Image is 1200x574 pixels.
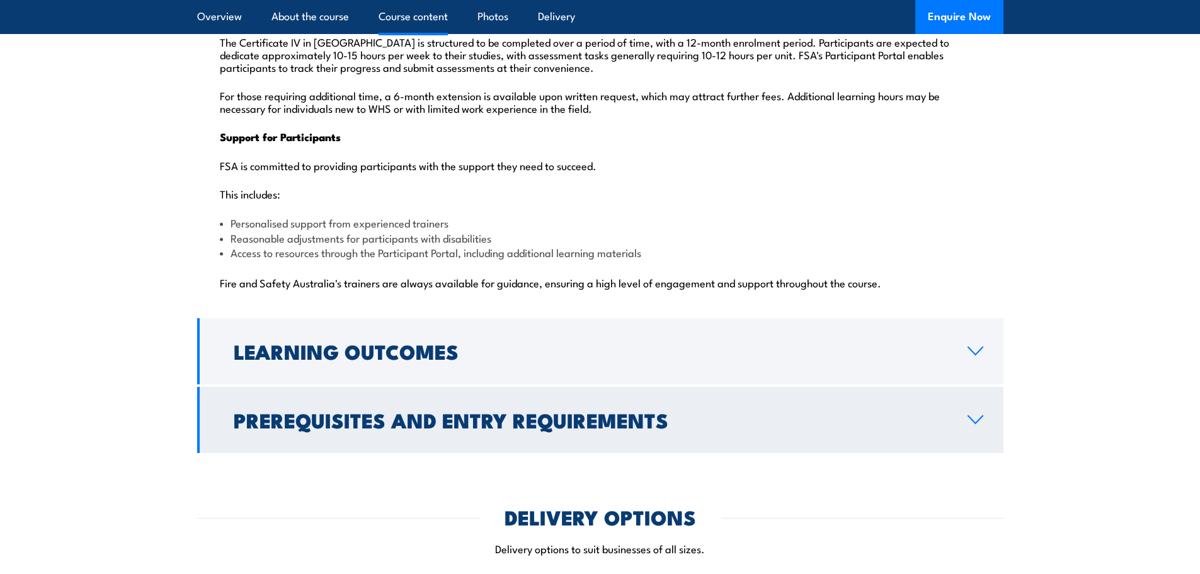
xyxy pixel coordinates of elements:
p: Fire and Safety Australia's trainers are always available for guidance, ensuring a high level of ... [220,276,981,289]
strong: Support for Participants [220,129,341,145]
li: Personalised support from experienced trainers [220,215,981,230]
li: Access to resources through the Participant Portal, including additional learning materials [220,245,981,260]
h2: Prerequisites and Entry Requirements [234,411,947,428]
p: This includes: [220,187,981,200]
p: Delivery options to suit businesses of all sizes. [197,541,1003,556]
p: The Certificate IV in [GEOGRAPHIC_DATA] is structured to be completed over a period of time, with... [220,35,981,73]
a: Learning Outcomes [197,318,1003,384]
p: For those requiring additional time, a 6-month extension is available upon written request, which... [220,89,981,114]
p: FSA is committed to providing participants with the support they need to succeed. [220,159,981,171]
a: Prerequisites and Entry Requirements [197,387,1003,453]
li: Reasonable adjustments for participants with disabilities [220,231,981,245]
h2: Learning Outcomes [234,342,947,360]
h2: DELIVERY OPTIONS [505,508,696,525]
